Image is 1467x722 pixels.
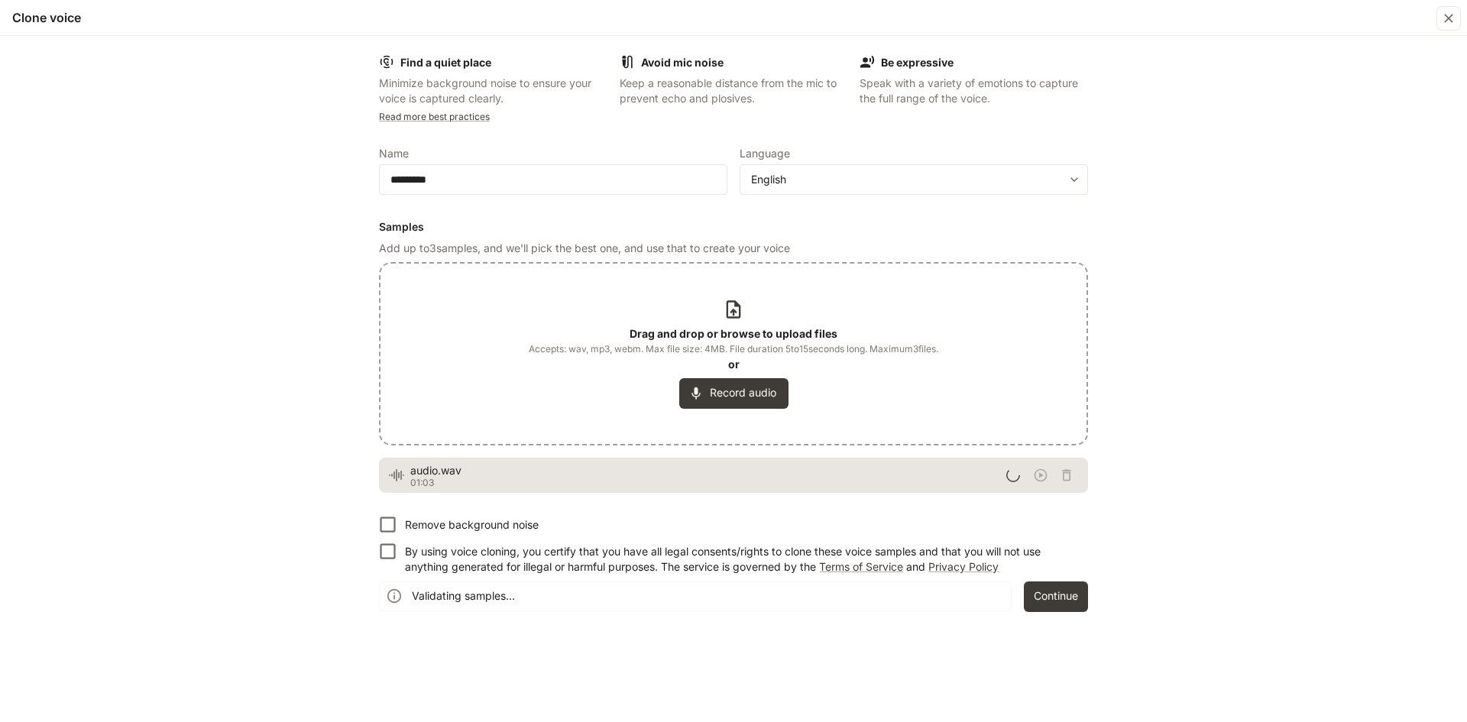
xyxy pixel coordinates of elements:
b: Avoid mic noise [641,56,724,69]
p: Add up to 3 samples, and we'll pick the best one, and use that to create your voice [379,241,1088,256]
p: Language [740,148,790,159]
b: Drag and drop or browse to upload files [630,327,837,340]
div: English [740,172,1087,187]
b: Be expressive [881,56,954,69]
a: Terms of Service [819,560,903,573]
h5: Clone voice [12,9,81,26]
b: Find a quiet place [400,56,491,69]
div: English [751,172,1063,187]
p: 01:03 [410,478,1006,487]
h6: Samples [379,219,1088,235]
button: Record audio [679,378,789,409]
p: Speak with a variety of emotions to capture the full range of the voice. [860,76,1088,106]
span: audio.wav [410,463,1006,478]
a: Read more best practices [379,111,490,122]
p: Name [379,148,409,159]
p: By using voice cloning, you certify that you have all legal consents/rights to clone these voice ... [405,544,1076,575]
div: Validating samples... [412,582,515,610]
span: Accepts: wav, mp3, webm. Max file size: 4MB. File duration 5 to 15 seconds long. Maximum 3 files. [529,342,938,357]
a: Privacy Policy [928,560,999,573]
button: Continue [1024,581,1088,612]
b: or [728,358,740,371]
p: Minimize background noise to ensure your voice is captured clearly. [379,76,607,106]
p: Keep a reasonable distance from the mic to prevent echo and plosives. [620,76,848,106]
p: Remove background noise [405,517,539,533]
